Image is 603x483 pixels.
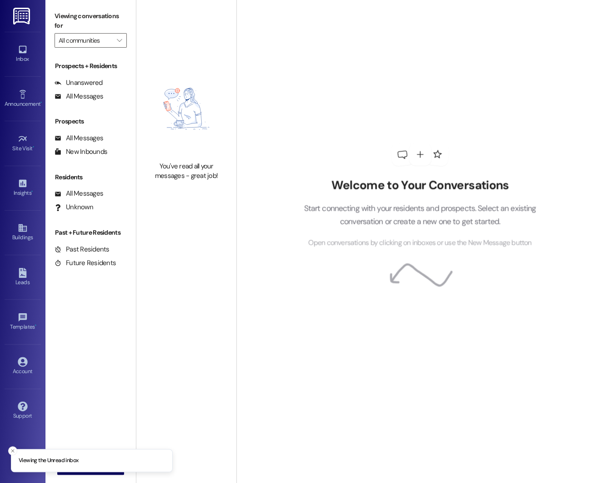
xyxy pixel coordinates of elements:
img: empty-state [146,60,226,157]
p: Start connecting with your residents and prospects. Select an existing conversation or create a n... [290,202,550,228]
span: • [33,144,34,150]
a: Account [5,354,41,379]
h2: Welcome to Your Conversations [290,178,550,192]
button: Close toast [8,446,17,455]
a: Leads [5,265,41,290]
div: All Messages [55,189,103,198]
div: Residents [45,172,136,182]
a: Insights • [5,176,41,200]
input: All communities [59,33,112,48]
span: Open conversations by clicking on inboxes or use the New Message button [308,237,531,249]
div: Future Residents [55,258,116,268]
div: New Inbounds [55,147,107,157]
a: Support [5,399,41,423]
a: Templates • [5,310,41,334]
span: • [40,99,42,106]
div: Prospects + Residents [45,61,136,71]
div: Past + Future Residents [45,228,136,237]
i:  [117,37,122,44]
label: Viewing conversations for [55,9,127,33]
div: Unknown [55,202,93,212]
div: You've read all your messages - great job! [146,162,226,181]
div: Past Residents [55,245,110,254]
a: Site Visit • [5,131,41,156]
div: Unanswered [55,78,103,88]
div: All Messages [55,92,103,101]
div: All Messages [55,133,103,143]
span: • [35,322,36,329]
p: Viewing the Unread inbox [19,457,78,465]
div: Prospects [45,117,136,126]
span: • [31,188,33,195]
a: Inbox [5,42,41,66]
img: ResiDesk Logo [13,8,32,25]
a: Buildings [5,220,41,245]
